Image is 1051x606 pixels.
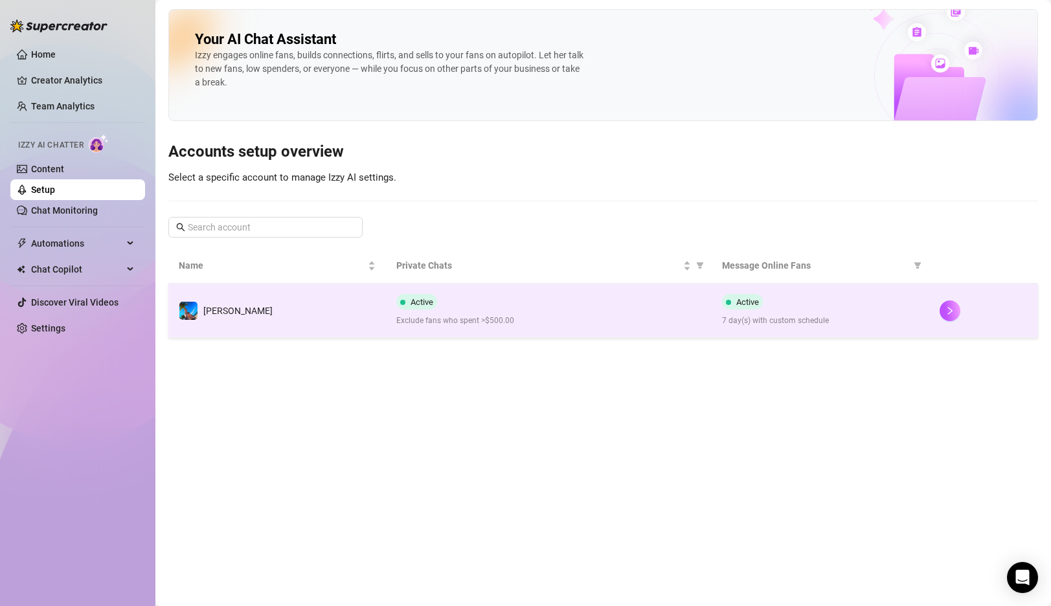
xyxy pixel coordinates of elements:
span: Automations [31,233,123,254]
input: Search account [188,220,345,234]
th: Name [168,248,386,284]
th: Private Chats [386,248,712,284]
span: right [945,306,955,315]
span: Izzy AI Chatter [18,139,84,151]
a: Chat Monitoring [31,205,98,216]
span: Private Chats [396,258,681,273]
a: Discover Viral Videos [31,297,119,308]
a: Setup [31,185,55,195]
img: logo-BBDzfeDw.svg [10,19,107,32]
h2: Your AI Chat Assistant [195,30,336,49]
span: Select a specific account to manage Izzy AI settings. [168,172,396,183]
span: filter [696,262,704,269]
span: Message Online Fans [722,258,909,273]
button: right [940,300,960,321]
span: Chat Copilot [31,259,123,280]
a: Content [31,164,64,174]
div: Open Intercom Messenger [1007,562,1038,593]
h3: Accounts setup overview [168,142,1038,163]
a: Settings [31,323,65,333]
span: search [176,223,185,232]
a: Home [31,49,56,60]
span: Exclude fans who spent >$500.00 [396,315,702,327]
a: Team Analytics [31,101,95,111]
span: filter [911,256,924,275]
span: 7 day(s) with custom schedule [722,315,919,327]
span: thunderbolt [17,238,27,249]
span: filter [914,262,921,269]
span: Name [179,258,365,273]
span: Active [411,297,433,307]
img: Chat Copilot [17,265,25,274]
img: Ryan [179,302,198,320]
span: Active [736,297,759,307]
span: filter [694,256,706,275]
a: Creator Analytics [31,70,135,91]
img: AI Chatter [89,134,109,153]
div: Izzy engages online fans, builds connections, flirts, and sells to your fans on autopilot. Let he... [195,49,583,89]
span: [PERSON_NAME] [203,306,273,316]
